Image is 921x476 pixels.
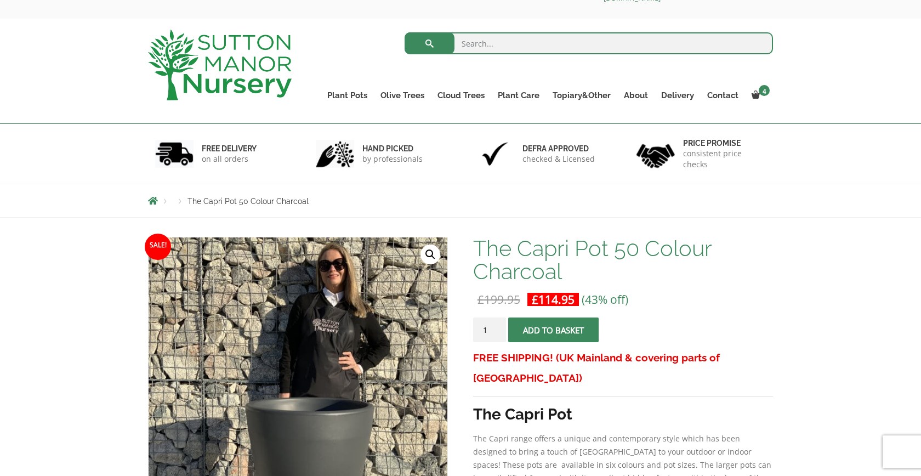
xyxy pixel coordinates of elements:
h6: FREE DELIVERY [202,144,257,154]
a: About [617,88,655,103]
input: Search... [405,32,774,54]
span: 4 [759,85,770,96]
img: 4.jpg [636,137,675,171]
nav: Breadcrumbs [148,196,773,205]
p: by professionals [362,154,423,165]
a: Topiary&Other [546,88,617,103]
h6: Defra approved [522,144,595,154]
bdi: 199.95 [477,292,520,307]
h6: hand picked [362,144,423,154]
input: Product quantity [473,318,506,342]
img: 1.jpg [155,140,194,168]
img: logo [148,30,292,100]
img: 3.jpg [476,140,514,168]
span: The Capri Pot 50 Colour Charcoal [187,197,309,206]
span: Sale! [145,234,171,260]
p: consistent price checks [683,148,766,170]
bdi: 114.95 [532,292,575,307]
a: Cloud Trees [431,88,491,103]
h1: The Capri Pot 50 Colour Charcoal [473,237,773,283]
span: £ [532,292,538,307]
a: Plant Care [491,88,546,103]
a: Contact [701,88,745,103]
a: Plant Pots [321,88,374,103]
span: (43% off) [582,292,628,307]
button: Add to basket [508,318,599,342]
p: checked & Licensed [522,154,595,165]
img: 2.jpg [316,140,354,168]
a: Olive Trees [374,88,431,103]
a: View full-screen image gallery [420,245,440,264]
h3: FREE SHIPPING! (UK Mainland & covering parts of [GEOGRAPHIC_DATA]) [473,348,773,388]
strong: The Capri Pot [473,405,572,423]
span: £ [477,292,484,307]
p: on all orders [202,154,257,165]
a: 4 [745,88,773,103]
a: Delivery [655,88,701,103]
h6: Price promise [683,138,766,148]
